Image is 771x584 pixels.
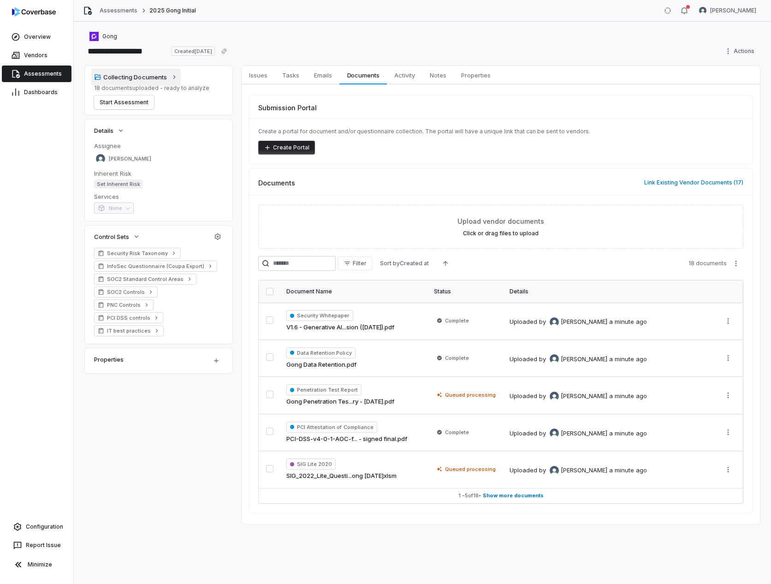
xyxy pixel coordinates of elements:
[94,299,154,310] a: PNC Controls
[510,392,647,401] div: Uploaded
[688,260,727,267] span: 18 documents
[539,317,607,327] div: by
[426,69,450,81] span: Notes
[694,4,762,18] button: Daniel Aranibar avatar[PERSON_NAME]
[550,392,559,401] img: Hammed Bakare avatar
[216,43,232,60] button: Copy link
[338,256,373,270] button: Filter
[445,429,469,436] span: Complete
[286,422,377,433] span: PCI Attestation of Compliance
[445,354,469,362] span: Complete
[286,397,394,406] a: Gong Penetration Tes...ry - [DATE].pdf
[94,73,167,81] div: Collecting Documents
[550,466,559,475] img: Hammed Bakare avatar
[2,47,71,64] a: Vendors
[94,95,154,109] button: Start Assessment
[286,347,356,358] span: Data Retention Policy
[445,317,469,324] span: Complete
[722,44,760,58] button: Actions
[94,232,129,241] span: Control Sets
[107,275,184,283] span: SOC2 Standard Control Areas
[94,142,223,150] dt: Assignee
[100,7,137,14] a: Assessments
[721,314,735,328] button: More actions
[149,7,196,14] span: 2025 Gong Initial
[259,489,743,503] button: 1 -5of18• Show more documents
[109,155,151,162] span: [PERSON_NAME]
[550,429,559,438] img: Hammed Bakare avatar
[344,69,383,81] span: Documents
[258,103,317,113] span: Submission Portal
[510,429,647,438] div: Uploaded
[729,256,743,270] button: More actions
[463,230,539,237] label: Click or drag files to upload
[94,84,209,92] p: 18 documents uploaded - ready to analyze
[374,256,434,270] button: Sort byCreated at
[94,248,181,259] a: Security Risk Taxonomy
[445,391,496,399] span: Queued processing
[91,122,127,139] button: Details
[96,154,105,163] img: Hammed Bakare avatar
[539,354,607,364] div: by
[286,459,336,470] span: SIG Lite 2020
[609,317,647,327] div: a minute ago
[26,523,63,530] span: Configuration
[539,466,607,475] div: by
[391,69,419,81] span: Activity
[12,7,56,17] img: logo-D7KZi-bG.svg
[483,492,544,499] span: Show more documents
[4,518,70,535] a: Configuration
[107,314,150,322] span: PCI DSS controls
[258,128,743,135] p: Create a portal for document and/or questionnaire collection. The portal will have a unique link ...
[310,69,336,81] span: Emails
[2,84,71,101] a: Dashboards
[107,250,168,257] span: Security Risk Taxonomy
[286,471,397,481] a: SIG_2022_Lite_Questi...ong [DATE]xlsm
[286,384,362,395] span: Penetration Test Report
[24,89,58,96] span: Dashboards
[279,69,303,81] span: Tasks
[550,317,559,327] img: Hammed Bakare avatar
[721,388,735,402] button: More actions
[561,429,607,438] span: [PERSON_NAME]
[436,256,455,270] button: Ascending
[245,69,271,81] span: Issues
[258,178,295,188] span: Documents
[107,301,141,309] span: PNC Controls
[641,173,746,192] button: Link Existing Vendor Documents (17)
[286,323,394,332] a: V1.6 - Generative AI...sion ([DATE]).pdf
[91,228,143,245] button: Control Sets
[94,286,158,298] a: SOC2 Controls
[442,260,449,267] svg: Ascending
[94,192,223,201] dt: Services
[91,69,181,85] button: Collecting Documents
[539,429,607,438] div: by
[609,355,647,364] div: a minute ago
[710,7,756,14] span: [PERSON_NAME]
[510,466,647,475] div: Uploaded
[561,466,607,475] span: [PERSON_NAME]
[721,351,735,365] button: More actions
[721,425,735,439] button: More actions
[94,312,163,323] a: PCI DSS controls
[609,429,647,438] div: a minute ago
[561,355,607,364] span: [PERSON_NAME]
[699,7,706,14] img: Daniel Aranibar avatar
[561,392,607,401] span: [PERSON_NAME]
[286,435,407,444] a: PCI-DSS-v4-0-1-AOC-f... - signed final.pdf
[550,354,559,364] img: Hammed Bakare avatar
[24,70,62,77] span: Assessments
[107,288,145,296] span: SOC2 Controls
[286,310,353,321] span: Security Whitepaper
[107,327,151,334] span: IT best practices
[94,169,223,178] dt: Inherent Risk
[434,288,498,295] div: Status
[539,392,607,401] div: by
[286,288,423,295] div: Document Name
[107,262,204,270] span: InfoSec Questionnaire (Coupa Export)
[353,260,367,267] span: Filter
[609,392,647,401] div: a minute ago
[24,52,47,59] span: Vendors
[561,317,607,327] span: [PERSON_NAME]
[26,542,61,549] span: Report Issue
